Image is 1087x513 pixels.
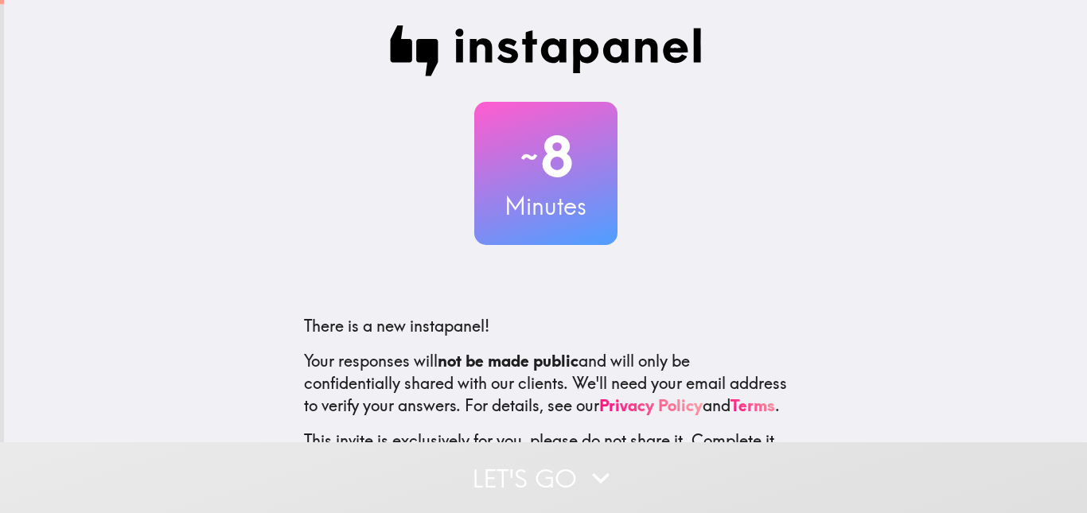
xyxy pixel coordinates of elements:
a: Terms [731,395,775,415]
span: ~ [518,133,540,181]
img: Instapanel [390,25,702,76]
h3: Minutes [474,189,618,223]
h2: 8 [474,124,618,189]
b: not be made public [438,351,579,371]
p: Your responses will and will only be confidentially shared with our clients. We'll need your emai... [304,350,788,417]
span: There is a new instapanel! [304,316,489,336]
p: This invite is exclusively for you, please do not share it. Complete it soon because spots are li... [304,429,788,474]
a: Privacy Policy [599,395,703,415]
